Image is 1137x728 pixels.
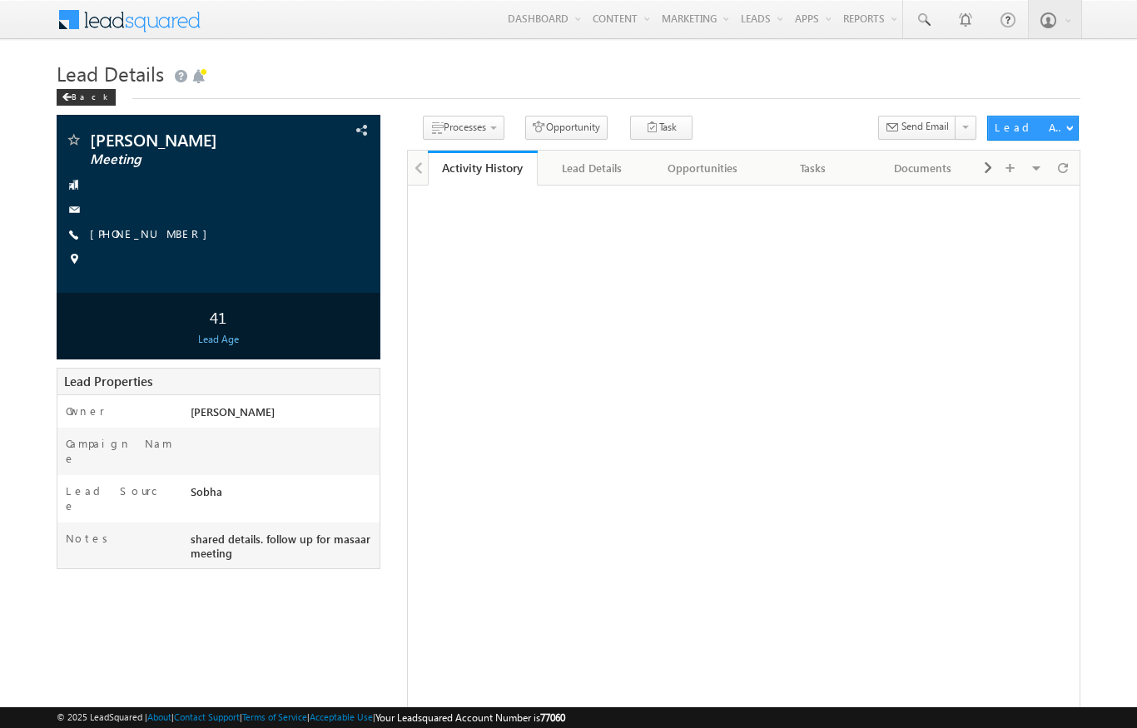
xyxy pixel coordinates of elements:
button: Lead Actions [987,116,1079,141]
div: Activity History [440,160,525,176]
div: Lead Age [61,332,375,347]
span: Meeting [90,151,290,168]
div: Sobha [186,483,380,507]
a: Opportunities [648,151,758,186]
button: Send Email [878,116,956,140]
label: Campaign Name [66,436,174,466]
span: Lead Properties [64,373,152,389]
div: Opportunities [662,158,743,178]
label: Notes [66,531,114,546]
a: Acceptable Use [310,711,373,722]
div: 41 [61,301,375,332]
div: Back [57,89,116,106]
span: [PHONE_NUMBER] [90,226,216,243]
a: Activity History [428,151,538,186]
span: 77060 [540,711,565,724]
span: Send Email [901,119,949,134]
button: Opportunity [525,116,608,140]
a: Contact Support [174,711,240,722]
div: Lead Details [551,158,633,178]
a: Lead Details [538,151,648,186]
span: shared details. follow up for masaar meeting [191,532,370,560]
label: Owner [66,404,105,418]
span: Lead Details [57,60,164,87]
span: © 2025 LeadSquared | | | | | [57,710,565,726]
span: Processes [444,121,486,133]
div: Lead Actions [995,120,1065,135]
a: Tasks [758,151,868,186]
a: About [147,711,171,722]
a: Documents [868,151,978,186]
div: Tasks [772,158,853,178]
a: Back [57,88,124,102]
button: Task [630,116,693,140]
span: Your Leadsquared Account Number is [375,711,565,724]
a: Terms of Service [242,711,307,722]
div: Documents [881,158,963,178]
label: Lead Source [66,483,174,513]
span: [PERSON_NAME] [90,131,290,148]
button: Processes [423,116,504,140]
span: [PERSON_NAME] [191,404,275,418]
